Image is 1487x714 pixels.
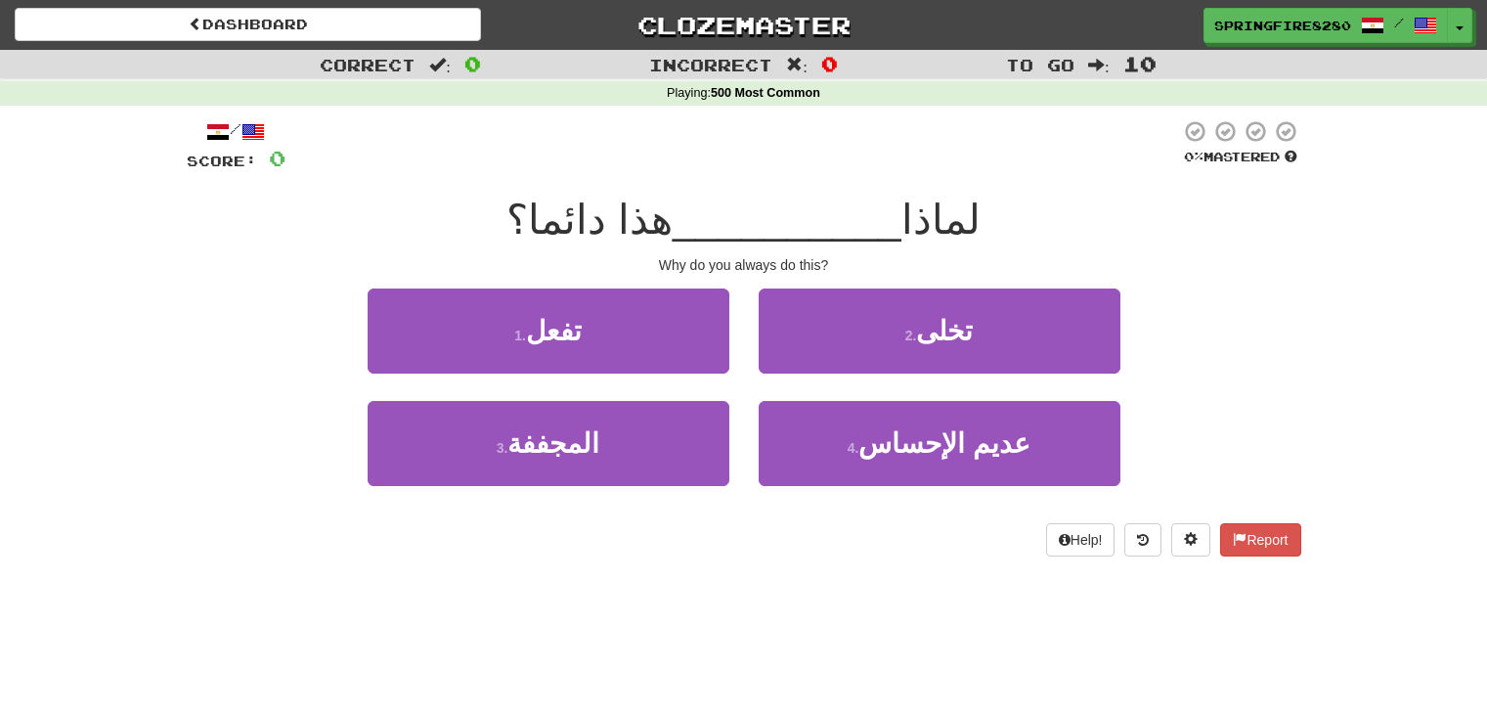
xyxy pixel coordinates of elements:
[506,197,673,243] span: هذا دائما؟
[187,153,257,169] span: Score:
[187,119,285,144] div: /
[510,8,977,42] a: Clozemaster
[1184,149,1203,164] span: 0 %
[1394,16,1404,29] span: /
[1180,149,1301,166] div: Mastered
[464,52,481,75] span: 0
[1203,8,1448,43] a: SpringFire8280 /
[1214,17,1351,34] span: SpringFire8280
[848,440,859,456] small: 4 .
[916,316,973,346] span: تخلى
[187,255,1301,275] div: Why do you always do this?
[1220,523,1300,557] button: Report
[759,401,1120,486] button: 4.عديم الإحساس
[1123,52,1157,75] span: 10
[507,428,599,459] span: المجففة
[1088,57,1110,73] span: :
[1046,523,1115,557] button: Help!
[786,57,808,73] span: :
[711,86,820,100] strong: 500 Most Common
[673,197,901,243] span: __________
[901,197,981,243] span: لماذا
[905,328,917,343] small: 2 .
[15,8,481,41] a: Dashboard
[368,401,729,486] button: 3.المجففة
[514,328,526,343] small: 1 .
[649,55,772,74] span: Incorrect
[759,289,1120,374] button: 2.تخلى
[526,316,582,346] span: تفعل
[368,289,729,374] button: 1.تفعل
[858,428,1030,459] span: عديم الإحساس
[269,146,285,170] span: 0
[821,52,838,75] span: 0
[497,440,508,456] small: 3 .
[1006,55,1074,74] span: To go
[320,55,415,74] span: Correct
[429,57,451,73] span: :
[1124,523,1161,557] button: Round history (alt+y)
